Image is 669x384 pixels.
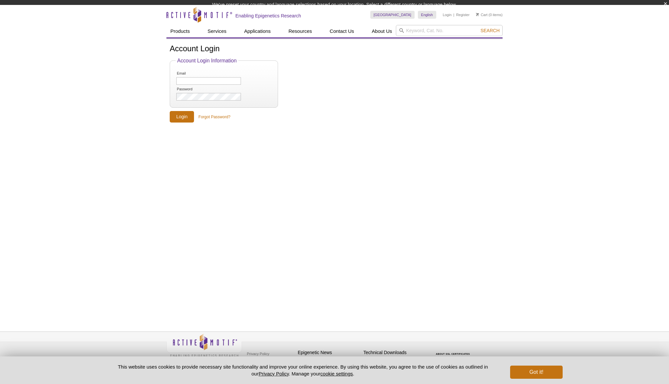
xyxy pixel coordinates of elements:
a: ABOUT SSL CERTIFICATES [436,353,470,355]
img: Change Here [364,5,381,20]
a: Login [443,12,452,17]
p: This website uses cookies to provide necessary site functionality and improve your online experie... [106,363,499,377]
a: Privacy Policy [245,349,271,359]
a: Privacy Policy [259,371,289,376]
img: Active Motif, [166,332,242,358]
h2: Enabling Epigenetics Research [235,13,301,19]
h1: Account Login [170,44,499,54]
button: Got it! [510,366,563,379]
button: cookie settings [320,371,353,376]
a: Products [166,25,194,37]
a: English [418,11,436,19]
a: Forgot Password? [199,114,230,120]
a: About Us [368,25,396,37]
h4: Technical Downloads [363,350,426,355]
table: Click to Verify - This site chose Symantec SSL for secure e-commerce and confidential communicati... [429,343,478,358]
a: Applications [240,25,275,37]
input: Keyword, Cat. No. [396,25,503,36]
input: Login [170,111,194,123]
legend: Account Login Information [176,58,238,64]
li: (0 items) [476,11,503,19]
a: Contact Us [326,25,358,37]
label: Password [176,87,210,91]
span: Search [481,28,500,33]
a: Cart [476,12,487,17]
button: Search [479,28,502,34]
a: Services [204,25,230,37]
a: Resources [285,25,316,37]
a: Register [456,12,469,17]
h4: Epigenetic News [298,350,360,355]
li: | [453,11,454,19]
img: Your Cart [476,13,479,16]
a: [GEOGRAPHIC_DATA] [370,11,415,19]
label: Email [176,71,210,76]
